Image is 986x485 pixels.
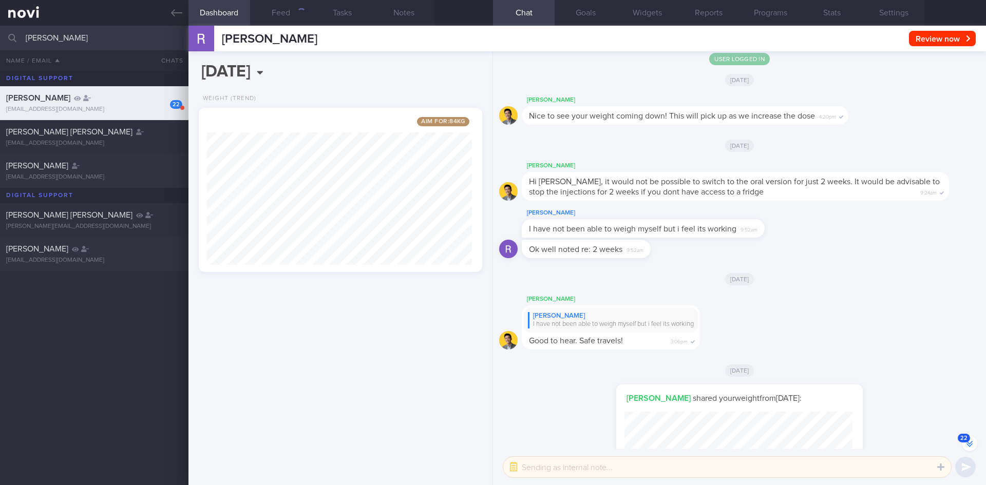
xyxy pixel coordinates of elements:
[170,100,182,109] div: 22
[522,160,980,172] div: [PERSON_NAME]
[741,224,757,234] span: 9:52am
[6,211,132,219] span: [PERSON_NAME] [PERSON_NAME]
[671,336,688,345] span: 3:06pm
[627,244,643,254] span: 9:52am
[958,434,970,442] span: 22
[6,162,68,170] span: [PERSON_NAME]
[6,257,182,264] div: [EMAIL_ADDRESS][DOMAIN_NAME]
[417,117,469,126] span: Aim for: 84 kg
[6,223,182,230] div: [PERSON_NAME][EMAIL_ADDRESS][DOMAIN_NAME]
[6,173,182,181] div: [EMAIL_ADDRESS][DOMAIN_NAME]
[725,273,754,285] span: [DATE]
[909,31,976,46] button: Review now
[147,50,188,71] button: Chats
[627,393,852,403] p: shared your weight from [DATE] :
[725,74,754,86] span: [DATE]
[529,337,623,345] span: Good to hear. Safe travels!
[709,53,770,65] span: User logged in
[627,394,693,402] strong: [PERSON_NAME]
[725,140,754,152] span: [DATE]
[522,293,731,305] div: [PERSON_NAME]
[528,320,694,328] div: I have not been able to weigh myself but i feel its working
[222,33,317,45] span: [PERSON_NAME]
[819,111,836,121] span: 4:20pm
[6,128,132,136] span: [PERSON_NAME] [PERSON_NAME]
[529,178,940,196] span: Hi [PERSON_NAME], it would not be possible to switch to the oral version for just 2 weeks. It wou...
[529,225,736,233] span: I have not been able to weigh myself but i feel its working
[522,207,795,219] div: [PERSON_NAME]
[6,106,182,113] div: [EMAIL_ADDRESS][DOMAIN_NAME]
[6,245,68,253] span: [PERSON_NAME]
[199,95,256,103] div: Weight (Trend)
[725,364,754,377] span: [DATE]
[529,112,815,120] span: Nice to see your weight coming down! This will pick up as we increase the dose
[920,187,937,197] span: 9:24am
[962,436,977,451] button: 22
[6,94,70,102] span: [PERSON_NAME]
[522,94,879,106] div: [PERSON_NAME]
[529,245,622,254] span: Ok well noted re: 2 weeks
[6,140,182,147] div: [EMAIL_ADDRESS][DOMAIN_NAME]
[528,312,694,320] div: [PERSON_NAME]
